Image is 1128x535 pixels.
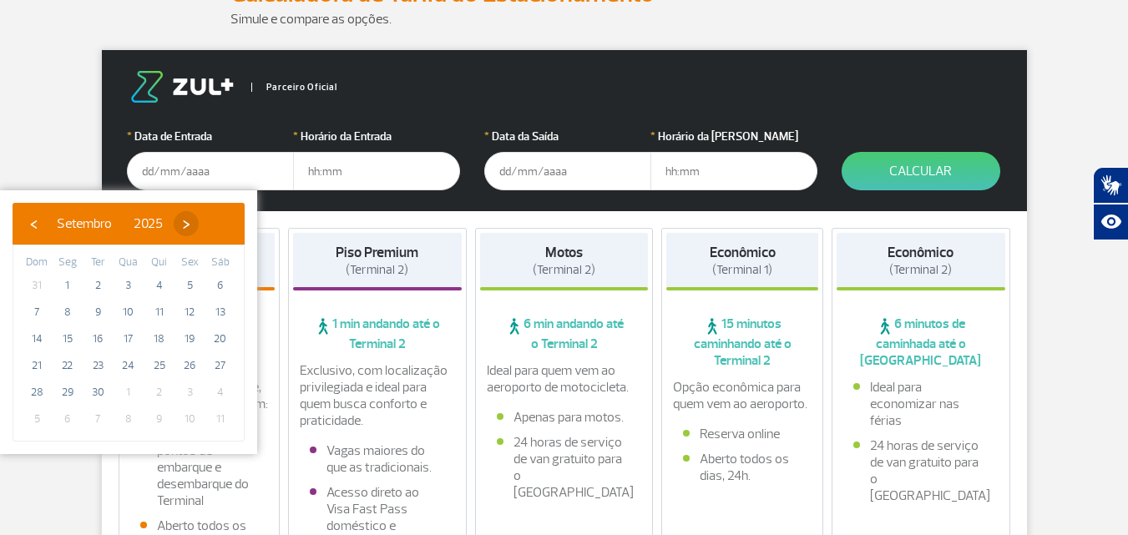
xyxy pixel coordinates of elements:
[683,426,802,442] li: Reserva online
[533,262,595,278] span: (Terminal 2)
[480,315,649,352] span: 6 min andando até o Terminal 2
[712,262,772,278] span: (Terminal 1)
[176,352,203,379] span: 26
[146,379,173,406] span: 2
[207,352,234,379] span: 27
[176,406,203,432] span: 10
[889,262,952,278] span: (Terminal 2)
[23,299,50,326] span: 7
[853,437,989,504] li: 24 horas de serviço de van gratuito para o [GEOGRAPHIC_DATA]
[54,406,81,432] span: 6
[888,244,953,261] strong: Econômico
[545,244,583,261] strong: Motos
[207,379,234,406] span: 4
[174,211,199,236] button: ›
[23,326,50,352] span: 14
[1093,167,1128,240] div: Plugin de acessibilidade da Hand Talk.
[46,211,123,236] button: Setembro
[23,379,50,406] span: 28
[666,315,818,369] span: 15 minutos caminhando até o Terminal 2
[484,152,651,190] input: dd/mm/aaaa
[673,379,812,412] p: Opção econômica para quem vem ao aeroporto.
[23,272,50,299] span: 31
[144,254,175,272] th: weekday
[176,379,203,406] span: 3
[1093,204,1128,240] button: Abrir recursos assistivos.
[54,352,81,379] span: 22
[487,362,642,396] p: Ideal para quem vem ao aeroporto de motocicleta.
[114,254,144,272] th: weekday
[83,254,114,272] th: weekday
[497,409,632,426] li: Apenas para motos.
[140,426,259,509] li: Fácil acesso aos pontos de embarque e desembarque do Terminal
[484,128,651,145] label: Data da Saída
[146,326,173,352] span: 18
[23,406,50,432] span: 5
[127,71,237,103] img: logo-zul.png
[146,272,173,299] span: 4
[207,272,234,299] span: 6
[134,215,163,232] span: 2025
[300,362,455,429] p: Exclusivo, com localização privilegiada e ideal para quem busca conforto e praticidade.
[205,254,235,272] th: weekday
[293,315,462,352] span: 1 min andando até o Terminal 2
[84,272,111,299] span: 2
[310,442,445,476] li: Vagas maiores do que as tradicionais.
[53,254,83,272] th: weekday
[230,9,898,29] p: Simule e compare as opções.
[54,379,81,406] span: 29
[710,244,776,261] strong: Econômico
[207,326,234,352] span: 20
[176,299,203,326] span: 12
[175,254,205,272] th: weekday
[207,406,234,432] span: 11
[115,379,142,406] span: 1
[853,379,989,429] li: Ideal para economizar nas férias
[84,352,111,379] span: 23
[251,83,337,92] span: Parceiro Oficial
[176,272,203,299] span: 5
[84,379,111,406] span: 30
[842,152,1000,190] button: Calcular
[54,299,81,326] span: 8
[23,352,50,379] span: 21
[115,272,142,299] span: 3
[54,272,81,299] span: 1
[207,299,234,326] span: 13
[54,326,81,352] span: 15
[497,434,632,501] li: 24 horas de serviço de van gratuito para o [GEOGRAPHIC_DATA]
[84,326,111,352] span: 16
[1093,167,1128,204] button: Abrir tradutor de língua de sinais.
[84,406,111,432] span: 7
[21,211,46,236] button: ‹
[127,152,294,190] input: dd/mm/aaaa
[837,315,1005,369] span: 6 minutos de caminhada até o [GEOGRAPHIC_DATA]
[115,299,142,326] span: 10
[293,152,460,190] input: hh:mm
[123,211,174,236] button: 2025
[683,451,802,484] li: Aberto todos os dias, 24h.
[650,128,817,145] label: Horário da [PERSON_NAME]
[57,215,112,232] span: Setembro
[115,352,142,379] span: 24
[115,406,142,432] span: 8
[336,244,418,261] strong: Piso Premium
[650,152,817,190] input: hh:mm
[84,299,111,326] span: 9
[21,213,199,230] bs-datepicker-navigation-view: ​ ​ ​
[176,326,203,352] span: 19
[346,262,408,278] span: (Terminal 2)
[115,326,142,352] span: 17
[146,406,173,432] span: 9
[293,128,460,145] label: Horário da Entrada
[146,299,173,326] span: 11
[146,352,173,379] span: 25
[22,254,53,272] th: weekday
[127,128,294,145] label: Data de Entrada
